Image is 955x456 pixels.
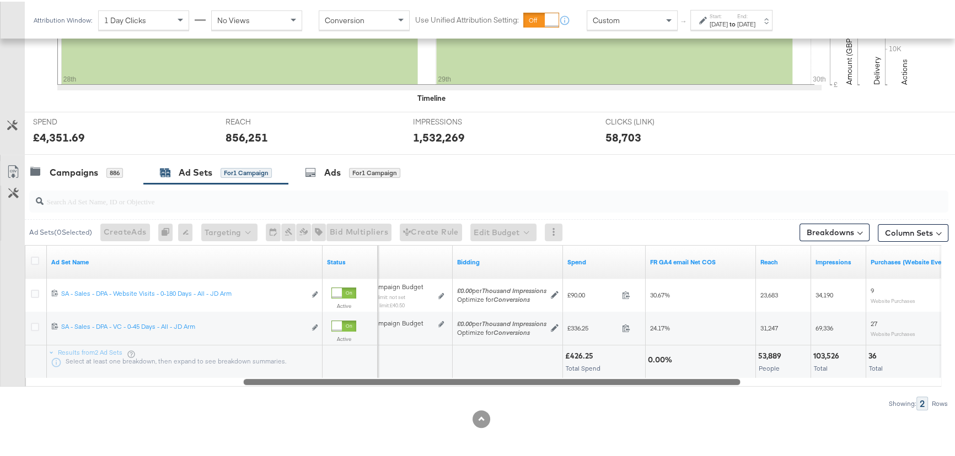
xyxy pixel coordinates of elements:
[33,15,93,23] div: Attribution Window:
[566,362,600,371] span: Total Spend
[899,57,909,83] text: Actions
[710,18,728,27] div: [DATE]
[349,166,400,176] div: for 1 Campaign
[351,317,436,326] div: Using Campaign Budget
[29,226,92,236] div: Ad Sets ( 0 Selected)
[872,55,882,83] text: Delivery
[327,256,373,265] a: Shows the current state of your Ad Set.
[417,91,446,102] div: Timeline
[457,318,546,326] span: per
[605,115,688,126] span: CLICKS (LINK)
[331,301,356,308] label: Active
[325,14,364,24] span: Conversion
[493,294,530,302] em: Conversions
[605,128,641,144] div: 58,703
[650,256,752,265] a: FR GA4 Net COS
[871,296,915,302] sub: Website Purchases
[871,285,874,293] span: 9
[815,289,833,297] span: 34,190
[50,165,98,177] div: Campaigns
[106,166,123,176] div: 886
[482,285,546,293] em: Thousand Impressions
[493,327,530,335] em: Conversions
[814,362,828,371] span: Total
[650,289,670,297] span: 30.67%
[815,256,862,265] a: The number of times your ad was served. On mobile apps an ad is counted as served the first time ...
[482,318,546,326] em: Thousand Impressions
[916,395,928,409] div: 2
[51,256,318,265] a: Your Ad Set name.
[457,327,546,335] div: Optimize for
[760,322,778,330] span: 31,247
[44,184,865,206] input: Search Ad Set Name, ID or Objective
[457,256,559,265] a: Shows your bid and optimisation settings for this Ad Set.
[650,322,670,330] span: 24.17%
[760,289,778,297] span: 23,683
[61,287,305,296] div: SA - Sales - DPA - Website Visits - 0-180 Days - All - JD Arm
[457,285,472,293] em: £0.00
[800,222,870,240] button: Breakdowns
[221,166,272,176] div: for 1 Campaign
[351,281,423,290] span: Using Campaign Budget
[61,321,305,329] div: SA - Sales - DPA - VC - 0-45 Days - All - JD Arm
[104,14,146,24] span: 1 Day Clicks
[567,256,641,265] a: The total amount spent to date.
[737,18,755,27] div: [DATE]
[217,14,250,24] span: No Views
[33,128,85,144] div: £4,351.69
[593,14,620,24] span: Custom
[347,256,448,265] a: Shows the current budget of Ad Set.
[158,222,178,240] div: 0
[728,18,737,26] strong: to
[760,256,807,265] a: The number of people your ad was served to.
[868,349,880,360] div: 36
[415,13,519,24] label: Use Unified Attribution Setting:
[226,128,268,144] div: 856,251
[179,165,212,177] div: Ad Sets
[457,285,546,293] span: per
[844,35,854,83] text: Amount (GBP)
[413,128,465,144] div: 1,532,269
[737,11,755,18] label: End:
[758,349,785,360] div: 53,889
[648,353,675,363] div: 0.00%
[813,349,843,360] div: 103,526
[324,165,341,177] div: Ads
[565,349,597,360] div: £426.25
[679,19,689,23] span: ↑
[871,329,915,335] sub: Website Purchases
[931,398,948,406] div: Rows
[567,289,618,297] span: £90.00
[61,287,305,299] a: SA - Sales - DPA - Website Visits - 0-180 Days - All - JD Arm
[61,321,305,332] a: SA - Sales - DPA - VC - 0-45 Days - All - JD Arm
[759,362,780,371] span: People
[869,362,883,371] span: Total
[888,398,916,406] div: Showing:
[226,115,308,126] span: REACH
[413,115,496,126] span: IMPRESSIONS
[331,334,356,341] label: Active
[815,322,833,330] span: 69,336
[457,294,546,302] div: Optimize for
[871,318,877,326] span: 27
[567,322,618,330] span: £336.25
[878,222,948,240] button: Column Sets
[457,318,472,326] em: £0.00
[33,115,116,126] span: SPEND
[710,11,728,18] label: Start:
